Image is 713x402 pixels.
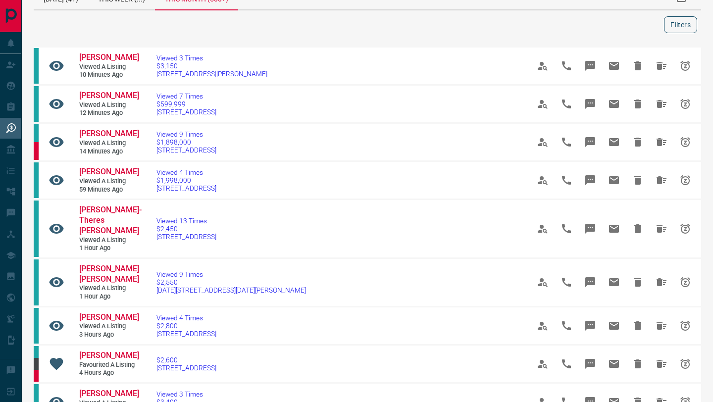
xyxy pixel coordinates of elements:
span: View Profile [531,54,555,78]
span: Hide [626,270,650,294]
a: Viewed 7 Times$599,999[STREET_ADDRESS] [156,92,216,116]
a: [PERSON_NAME] [79,312,139,323]
span: Call [555,270,578,294]
a: Viewed 4 Times$2,800[STREET_ADDRESS] [156,314,216,338]
span: [PERSON_NAME] [79,312,139,322]
span: Snooze [673,270,697,294]
span: Email [602,54,626,78]
span: $2,800 [156,322,216,330]
span: Viewed 4 Times [156,314,216,322]
span: View Profile [531,352,555,376]
span: [PERSON_NAME]-Theres [PERSON_NAME] [79,205,142,235]
a: [PERSON_NAME] [PERSON_NAME] [79,264,139,285]
span: 59 minutes ago [79,186,139,194]
span: Snooze [673,92,697,116]
span: Viewed a Listing [79,139,139,148]
span: Viewed 4 Times [156,168,216,176]
span: Email [602,270,626,294]
span: View Profile [531,168,555,192]
span: Hide All from Nathanael Alemayehu [650,352,673,376]
span: Call [555,92,578,116]
div: condos.ca [34,162,39,198]
a: [PERSON_NAME] [79,91,139,101]
span: Hide All from Oscar Jr Celis [650,270,673,294]
a: $2,600[STREET_ADDRESS] [156,356,216,372]
span: $3,150 [156,62,267,70]
span: $1,898,000 [156,138,216,146]
span: Call [555,217,578,241]
span: Call [555,54,578,78]
span: Email [602,130,626,154]
span: $2,550 [156,278,306,286]
span: [STREET_ADDRESS] [156,233,216,241]
a: Viewed 13 Times$2,450[STREET_ADDRESS] [156,217,216,241]
div: condos.ca [34,86,39,122]
span: Viewed 3 Times [156,390,267,398]
div: condos.ca [34,201,39,257]
span: Viewed a Listing [79,177,139,186]
div: condos.ca [34,48,39,84]
div: condos.ca [34,308,39,344]
span: Hide All from Emilie Okor [650,92,673,116]
span: Hide [626,54,650,78]
span: 3 hours ago [79,331,139,339]
div: property.ca [34,142,39,160]
a: Viewed 9 Times$2,550[DATE][STREET_ADDRESS][DATE][PERSON_NAME] [156,270,306,294]
span: Call [555,168,578,192]
span: 4 hours ago [79,369,139,377]
div: condos.ca [34,259,39,305]
span: Viewed 3 Times [156,54,267,62]
a: [PERSON_NAME] [79,351,139,361]
span: [PERSON_NAME] [79,129,139,138]
span: Hide [626,92,650,116]
span: Snooze [673,217,697,241]
span: [PERSON_NAME] [79,167,139,176]
span: [PERSON_NAME] [79,91,139,100]
span: Hide [626,352,650,376]
span: Email [602,352,626,376]
span: View Profile [531,217,555,241]
span: [STREET_ADDRESS][PERSON_NAME] [156,70,267,78]
span: Message [578,314,602,338]
span: Message [578,130,602,154]
span: Call [555,352,578,376]
span: Viewed 7 Times [156,92,216,100]
span: [PERSON_NAME] [79,52,139,62]
span: Hide All from Varun Rathi [650,314,673,338]
span: 1 hour ago [79,293,139,301]
button: Filters [664,16,697,33]
div: condos.ca [34,346,39,358]
a: Viewed 9 Times$1,898,000[STREET_ADDRESS] [156,130,216,154]
span: View Profile [531,270,555,294]
span: $1,998,000 [156,176,216,184]
span: Favourited a Listing [79,361,139,369]
span: Message [578,54,602,78]
span: Hide [626,130,650,154]
a: [PERSON_NAME] [79,129,139,139]
span: [STREET_ADDRESS] [156,330,216,338]
span: Message [578,352,602,376]
span: Call [555,130,578,154]
span: Hide All from Jasmine Ha [650,54,673,78]
span: View Profile [531,92,555,116]
span: [STREET_ADDRESS] [156,184,216,192]
span: Viewed 9 Times [156,130,216,138]
span: Viewed a Listing [79,322,139,331]
span: Message [578,168,602,192]
div: mrloft.ca [34,358,39,370]
span: Message [578,92,602,116]
span: [PERSON_NAME] [79,389,139,398]
a: [PERSON_NAME] [79,52,139,63]
span: Email [602,217,626,241]
span: Viewed a Listing [79,101,139,109]
span: Email [602,92,626,116]
span: 10 minutes ago [79,71,139,79]
span: Snooze [673,168,697,192]
span: Snooze [673,314,697,338]
span: Message [578,217,602,241]
span: Call [555,314,578,338]
span: Viewed 9 Times [156,270,306,278]
span: Viewed a Listing [79,63,139,71]
span: Hide [626,168,650,192]
span: 14 minutes ago [79,148,139,156]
